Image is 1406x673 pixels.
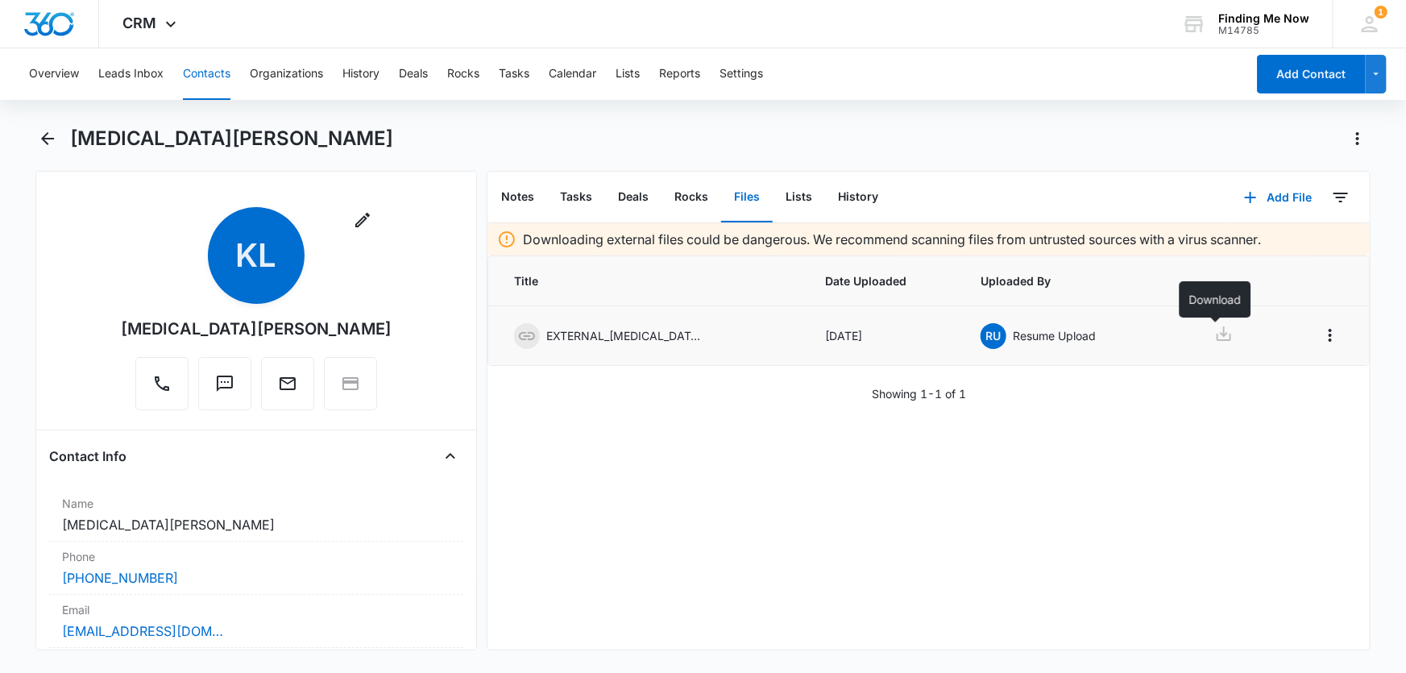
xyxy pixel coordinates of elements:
div: [MEDICAL_DATA][PERSON_NAME] [121,317,392,341]
button: Overview [29,48,79,100]
button: Notes [488,172,547,222]
button: Lists [616,48,640,100]
a: Text [198,382,251,396]
button: History [825,172,891,222]
a: Call [135,382,189,396]
button: Deals [399,48,428,100]
button: History [342,48,379,100]
button: Close [438,443,463,469]
span: Uploaded By [981,272,1150,289]
button: Settings [720,48,763,100]
a: [EMAIL_ADDRESS][DOMAIN_NAME] [62,621,223,641]
button: Overflow Menu [1317,322,1343,348]
a: Email [261,382,314,396]
button: Contacts [183,48,230,100]
div: Download [1180,281,1251,318]
button: Add Contact [1257,55,1366,93]
button: Leads Inbox [98,48,164,100]
label: Name [62,495,451,512]
button: Tasks [547,172,605,222]
h4: Contact Info [49,447,126,466]
div: Phone[PHONE_NUMBER] [49,542,464,595]
div: Email[EMAIL_ADDRESS][DOMAIN_NAME] [49,595,464,648]
button: Organizations [250,48,323,100]
span: RU [981,323,1006,349]
label: Phone [62,548,451,565]
span: Title [514,272,786,289]
button: Add File [1228,178,1328,217]
div: Name[MEDICAL_DATA][PERSON_NAME] [49,488,464,542]
div: account name [1218,12,1309,25]
button: Files [721,172,773,222]
a: [PHONE_NUMBER] [62,568,178,588]
span: CRM [123,15,157,31]
button: Calendar [549,48,596,100]
span: kl [208,207,305,304]
p: Downloading external files could be dangerous. We recommend scanning files from untrusted sources... [523,230,1261,249]
button: Deals [605,172,662,222]
dd: [MEDICAL_DATA][PERSON_NAME] [62,515,451,534]
p: Showing 1-1 of 1 [872,385,966,402]
button: Lists [773,172,825,222]
p: EXTERNAL_[MEDICAL_DATA]_-_updated_resume_2024-.docx [546,327,707,344]
button: Reports [659,48,700,100]
button: Text [198,357,251,410]
span: Date Uploaded [825,272,942,289]
h1: [MEDICAL_DATA][PERSON_NAME] [70,127,393,151]
p: Resume Upload [1013,327,1096,344]
div: notifications count [1375,6,1387,19]
button: Tasks [499,48,529,100]
button: Actions [1345,126,1371,152]
button: Email [261,357,314,410]
button: Filters [1328,185,1354,210]
span: 1 [1375,6,1387,19]
button: Rocks [662,172,721,222]
td: [DATE] [806,306,961,366]
div: account id [1218,25,1309,36]
button: Call [135,357,189,410]
button: Back [35,126,60,152]
button: Rocks [447,48,479,100]
label: Email [62,601,451,618]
